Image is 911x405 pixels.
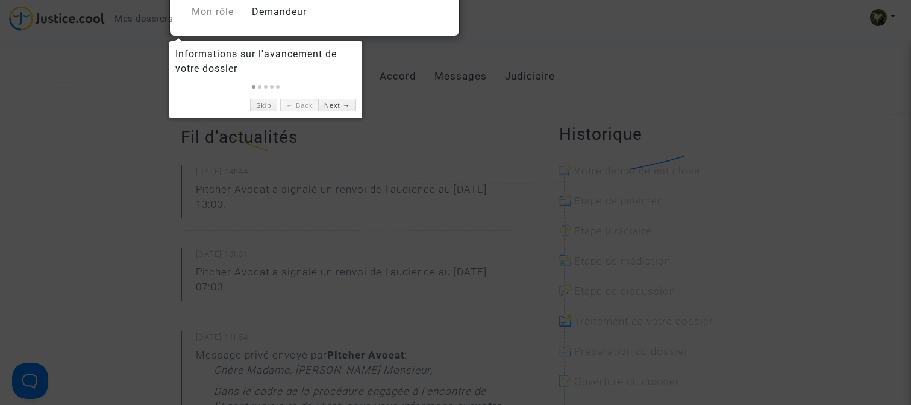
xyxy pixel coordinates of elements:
[243,5,456,19] div: Demandeur
[172,5,243,19] div: Mon rôle
[280,99,318,111] a: ← Back
[318,99,355,111] a: Next →
[250,99,277,111] a: Skip
[175,47,356,76] div: Informations sur l'avancement de votre dossier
